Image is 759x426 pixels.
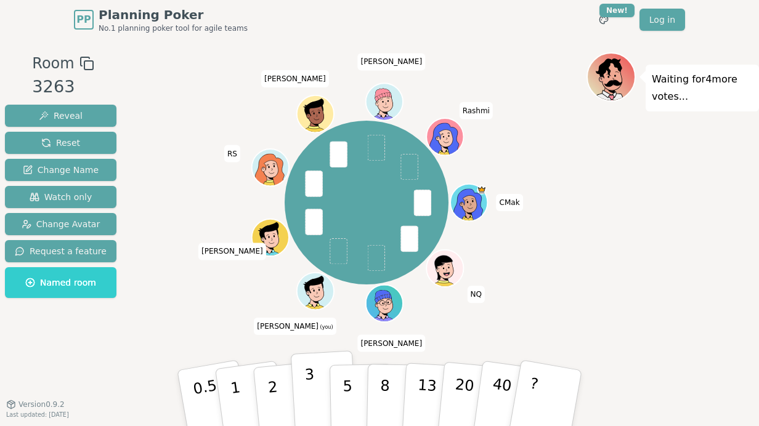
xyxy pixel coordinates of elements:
[74,6,248,33] a: PPPlanning PokerNo.1 planning poker tool for agile teams
[468,286,485,303] span: Click to change your name
[639,9,685,31] a: Log in
[5,267,116,298] button: Named room
[18,400,65,409] span: Version 0.9.2
[477,185,486,195] span: CMak is the host
[319,324,333,330] span: (you)
[5,213,116,235] button: Change Avatar
[99,6,248,23] span: Planning Poker
[15,245,107,257] span: Request a feature
[39,110,83,122] span: Reveal
[76,12,91,27] span: PP
[25,276,96,289] span: Named room
[298,274,333,309] button: Click to change your avatar
[5,240,116,262] button: Request a feature
[599,4,635,17] div: New!
[652,71,753,105] p: Waiting for 4 more votes...
[32,74,94,100] div: 3263
[254,318,336,335] span: Click to change your name
[593,9,615,31] button: New!
[261,70,329,87] span: Click to change your name
[32,52,74,74] span: Room
[22,218,100,230] span: Change Avatar
[357,54,425,71] span: Click to change your name
[6,411,69,418] span: Last updated: [DATE]
[5,132,116,154] button: Reset
[357,335,425,352] span: Click to change your name
[224,145,240,163] span: Click to change your name
[23,164,99,176] span: Change Name
[99,23,248,33] span: No.1 planning poker tool for agile teams
[5,159,116,181] button: Change Name
[5,105,116,127] button: Reveal
[30,191,92,203] span: Watch only
[497,194,523,211] span: Click to change your name
[198,243,266,260] span: Click to change your name
[41,137,80,149] span: Reset
[6,400,65,409] button: Version0.9.2
[460,102,493,119] span: Click to change your name
[5,186,116,208] button: Watch only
